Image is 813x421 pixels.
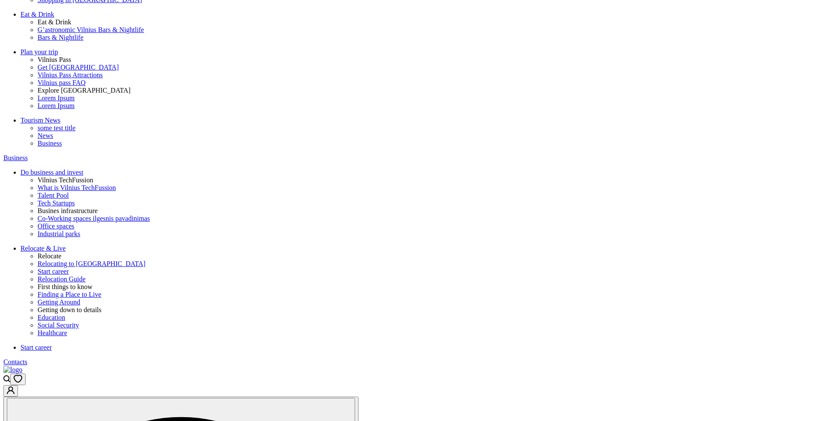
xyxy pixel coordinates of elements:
[38,102,810,110] a: Lorem Ipsum
[38,298,80,306] span: Getting Around
[20,169,83,176] span: Do business and invest
[38,64,119,71] span: Get [GEOGRAPHIC_DATA]
[38,192,810,199] a: Talent Pool
[38,124,810,132] a: some test title
[3,377,10,384] a: Open search modal
[38,199,75,207] span: Tech Startups
[38,207,98,214] span: Busines infrastructure
[38,314,65,321] span: Education
[38,215,810,222] a: Co-Working spaces ilgesnis pavadinimas
[38,275,85,283] span: Relocation Guide
[38,260,146,267] span: Relocating to [GEOGRAPHIC_DATA]
[3,358,810,366] a: Contacts
[20,245,66,252] span: Relocate & Live
[38,222,810,230] a: Office spaces
[38,291,101,298] span: Finding a Place to Live
[38,329,67,336] span: Healthcare
[38,268,69,275] span: Start career
[38,140,62,147] span: Business
[20,169,810,176] a: Do business and invest
[3,154,810,162] a: Business
[20,11,810,18] a: Eat & Drink
[3,154,28,161] span: Business
[38,132,810,140] a: News
[38,192,69,199] span: Talent Pool
[38,322,810,329] a: Social Security
[38,94,810,102] a: Lorem Ipsum
[38,230,80,237] span: Industrial parks
[38,102,75,109] span: Lorem Ipsum
[20,48,58,56] span: Plan your trip
[38,71,810,79] a: Vilnius Pass Attractions
[38,64,810,71] a: Get [GEOGRAPHIC_DATA]
[38,329,810,337] a: Healthcare
[20,117,61,124] span: Tourism News
[38,184,116,191] span: What is Vilnius TechFussion
[3,385,18,397] button: Go to customer profile
[38,26,810,34] a: G’astronomic Vilnius Bars & Nightlife
[38,140,810,147] a: Business
[38,268,810,275] a: Start career
[38,132,53,139] span: News
[38,34,84,41] span: Bars & Nightlife
[38,275,810,283] a: Relocation Guide
[38,26,144,33] span: G’astronomic Vilnius Bars & Nightlife
[20,344,52,351] span: Start career
[20,11,54,18] span: Eat & Drink
[38,215,150,222] span: Co-Working spaces ilgesnis pavadinimas
[38,230,810,238] a: Industrial parks
[38,87,131,94] span: Explore [GEOGRAPHIC_DATA]
[38,322,79,329] span: Social Security
[38,18,71,26] span: Eat & Drink
[20,344,810,351] a: Start career
[38,79,810,87] a: Vilnius pass FAQ
[38,184,810,192] a: What is Vilnius TechFussion
[38,34,810,41] a: Bars & Nightlife
[38,94,75,102] span: Lorem Ipsum
[38,71,103,79] span: Vilnius Pass Attractions
[38,252,61,260] span: Relocate
[38,283,92,290] span: First things to know
[38,260,810,268] a: Relocating to [GEOGRAPHIC_DATA]
[3,358,27,365] span: Contacts
[3,388,18,395] a: Go to customer profile
[20,245,810,252] a: Relocate & Live
[20,117,810,124] a: Tourism News
[20,48,810,56] a: Plan your trip
[38,222,74,230] span: Office spaces
[38,298,810,306] a: Getting Around
[38,199,810,207] a: Tech Startups
[10,377,26,384] a: Open wishlist
[38,291,810,298] a: Finding a Place to Live
[38,56,71,63] span: Vilnius Pass
[38,306,102,313] span: Getting down to details
[10,374,26,385] button: Open wishlist
[38,314,810,322] a: Education
[38,176,93,184] span: Vilnius TechFussion
[3,366,22,374] img: logo
[38,79,86,86] span: Vilnius pass FAQ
